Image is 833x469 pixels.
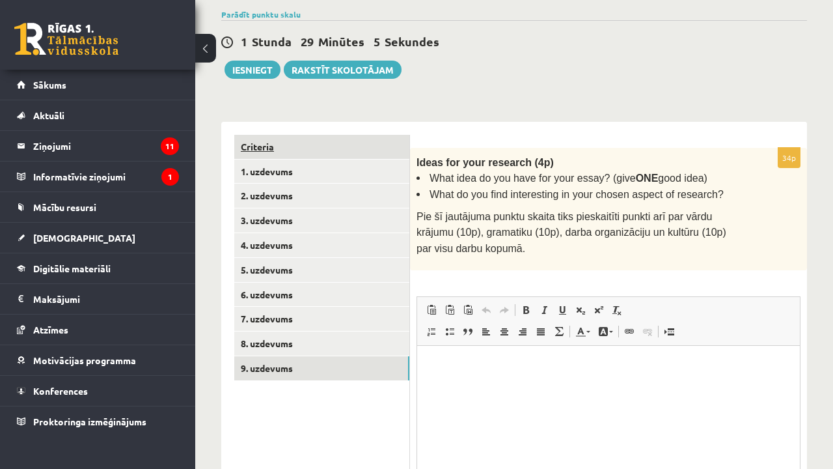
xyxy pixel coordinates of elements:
[161,137,179,155] i: 11
[234,258,409,282] a: 5. uzdevums
[234,356,409,380] a: 9. uzdevums
[33,162,179,192] legend: Informatīvie ziņojumi
[17,162,179,192] a: Informatīvie ziņojumi1
[495,302,513,319] a: Redo (⌘+Y)
[17,345,179,375] a: Motivācijas programma
[441,323,459,340] a: Insert/Remove Bulleted List
[234,160,409,184] a: 1. uzdevums
[234,307,409,331] a: 7. uzdevums
[17,376,179,406] a: Konferences
[608,302,626,319] a: Remove Format
[33,232,135,244] span: [DEMOGRAPHIC_DATA]
[416,157,554,168] span: Ideas for your research (4p)
[14,23,118,55] a: Rīgas 1. Tālmācības vidusskola
[234,135,409,159] a: Criteria
[459,302,477,319] a: Paste from Word
[17,70,179,100] a: Sākums
[416,211,726,254] span: Pie šī jautājuma punktu skaita tiks pieskaitīti punkti arī par vārdu krājumu (10p), gramatiku (10...
[241,34,247,49] span: 1
[374,34,380,49] span: 5
[234,332,409,356] a: 8. uzdevums
[33,354,136,366] span: Motivācijas programma
[33,385,88,397] span: Konferences
[422,302,441,319] a: Paste (⌘+V)
[161,168,179,186] i: 1
[225,61,280,79] button: Iesniegt
[535,302,553,319] a: Italic (⌘+I)
[33,79,66,91] span: Sākums
[620,323,638,340] a: Link (⌘+K)
[638,323,657,340] a: Unlink
[17,100,179,130] a: Aktuāli
[33,324,68,335] span: Atzīmes
[553,302,571,319] a: Underline (⌘+U)
[252,34,292,49] span: Stunda
[571,323,594,340] a: Text Color
[17,223,179,253] a: [DEMOGRAPHIC_DATA]
[234,283,409,307] a: 6. uzdevums
[422,323,441,340] a: Insert/Remove Numbered List
[594,323,617,340] a: Background Color
[234,233,409,257] a: 4. uzdevums
[385,34,439,49] span: Sekundes
[33,131,179,161] legend: Ziņojumi
[532,323,550,340] a: Justify
[571,302,590,319] a: Subscript
[477,302,495,319] a: Undo (⌘+Z)
[590,302,608,319] a: Superscript
[17,131,179,161] a: Ziņojumi11
[660,323,678,340] a: Insert Page Break for Printing
[33,263,111,274] span: Digitālie materiāli
[17,253,179,283] a: Digitālie materiāli
[550,323,568,340] a: Math
[17,315,179,345] a: Atzīmes
[33,109,64,121] span: Aktuāli
[33,201,96,213] span: Mācību resursi
[301,34,314,49] span: 29
[517,302,535,319] a: Bold (⌘+B)
[778,147,800,168] p: 34p
[17,192,179,222] a: Mācību resursi
[33,284,179,314] legend: Maksājumi
[441,302,459,319] a: Paste as plain text (⌘+⌥+⇧+V)
[234,208,409,233] a: 3. uzdevums
[234,184,409,208] a: 2. uzdevums
[284,61,402,79] a: Rakstīt skolotājam
[430,173,707,184] span: What idea do you have for your essay? (give good idea)
[459,323,477,340] a: Block Quote
[513,323,532,340] a: Align Right
[636,173,659,184] b: ONE
[477,323,495,340] a: Align Left
[495,323,513,340] a: Center
[221,9,301,20] a: Parādīt punktu skalu
[430,189,724,200] span: What do you find interesting in your chosen aspect of research?
[17,406,179,436] a: Proktoringa izmēģinājums
[17,284,179,314] a: Maksājumi
[33,416,146,427] span: Proktoringa izmēģinājums
[318,34,364,49] span: Minūtes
